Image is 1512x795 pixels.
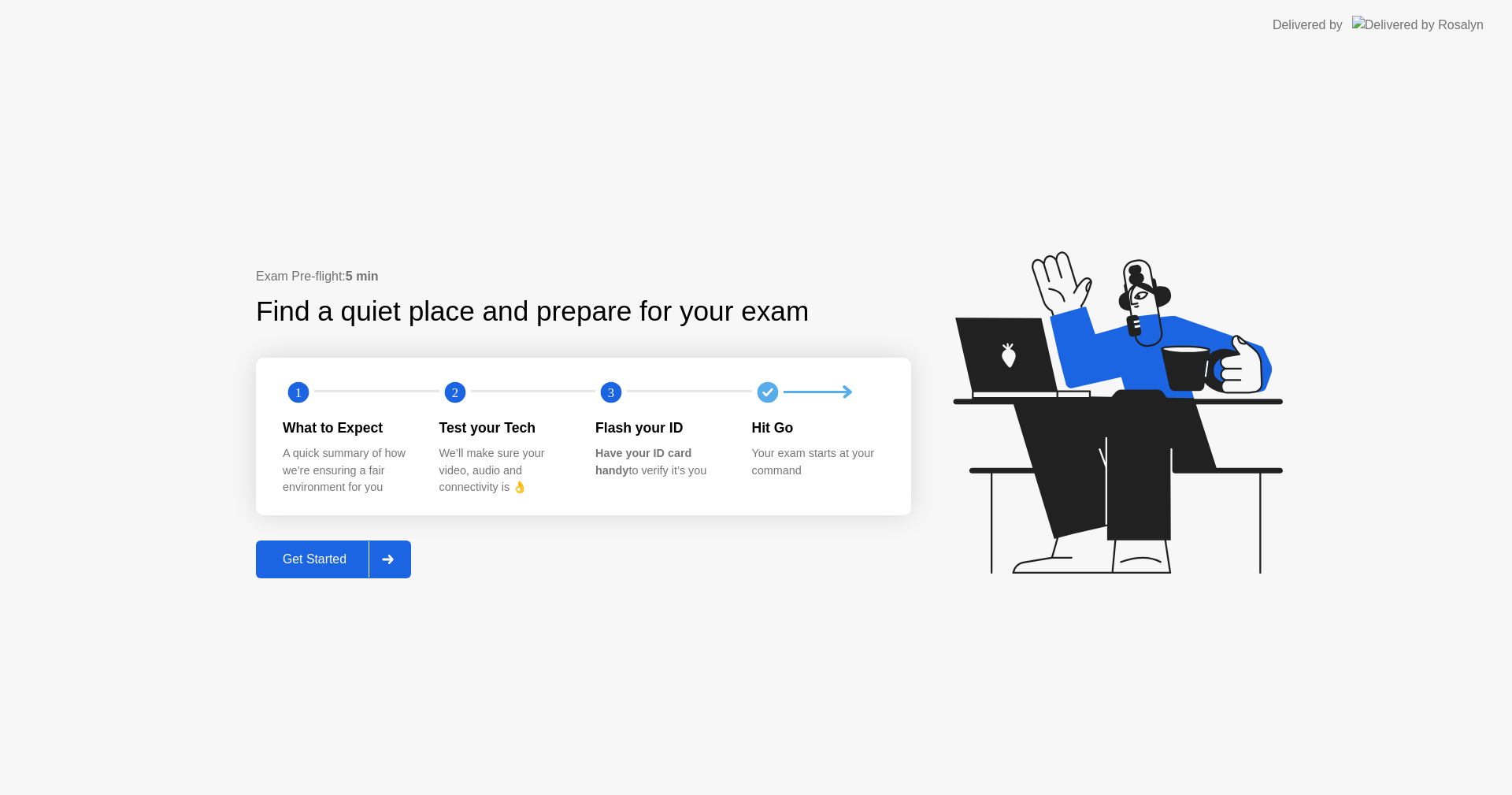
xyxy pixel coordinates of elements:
b: Have your ID card handy [595,447,691,477]
div: We’ll make sure your video, audio and connectivity is 👌 [439,445,571,496]
div: Test your Tech [439,418,571,438]
div: Flash your ID [595,418,727,438]
b: 5 min [346,269,379,283]
text: 3 [608,384,614,399]
div: Find a quiet place and prepare for your exam [256,291,811,332]
div: Exam Pre-flight: [256,267,911,286]
div: Your exam starts at your command [752,445,884,479]
div: Get Started [261,552,369,567]
div: to verify it’s you [595,445,727,479]
text: 1 [295,384,302,399]
img: Delivered by Rosalyn [1352,16,1484,34]
button: Get Started [256,541,411,578]
div: A quick summary of how we’re ensuring a fair environment for you [283,445,414,496]
text: 2 [451,384,458,399]
div: What to Expect [283,418,414,438]
div: Delivered by [1273,16,1343,35]
div: Hit Go [752,418,884,438]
